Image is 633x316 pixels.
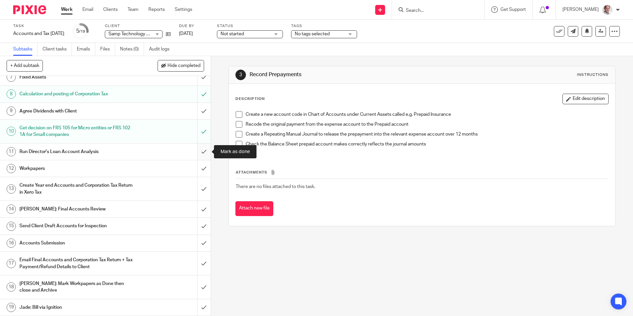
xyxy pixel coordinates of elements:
a: Team [128,6,138,13]
h1: Record Prepayments [250,71,436,78]
label: Due by [179,23,209,29]
p: Check the Balance Sheet prepaid account makes correctly reflects the journal amounts [246,141,608,147]
p: Description [235,96,265,102]
span: Hide completed [167,63,200,69]
p: Recode the original payment from the expense account to the Prepaid account [246,121,608,128]
a: Subtasks [13,43,38,56]
span: [DATE] [179,31,193,36]
div: Accounts and Tax 28 Feb 2025 [13,30,64,37]
label: Tags [291,23,357,29]
img: Pixie [13,5,46,14]
a: Work [61,6,73,13]
a: Emails [77,43,95,56]
div: Instructions [577,72,609,78]
h1: Run Director's Loan Account Analysis [19,147,134,157]
input: Search [405,8,465,14]
a: Email [82,6,93,13]
h1: Email Final Accounts and Corporation Tax Return + Tax Payment/Refund Details to Client [19,255,134,272]
small: /19 [79,30,85,33]
a: Files [100,43,115,56]
h1: Workpapers [19,164,134,174]
span: Get Support [500,7,526,12]
div: 3 [235,70,246,80]
h1: Agree Dividends with Client [19,106,134,116]
h1: Get decision on FRS 105 for Micro entities or FRS 102 1A for Small companies [19,123,134,140]
div: 5 [76,27,85,35]
div: 17 [7,259,16,268]
a: Settings [175,6,192,13]
div: 8 [7,89,16,99]
p: Create a Repeating Manual Journal to release the prepayment into the relevant expense account ove... [246,131,608,138]
div: 15 [7,222,16,231]
div: 16 [7,238,16,248]
img: Munro%20Partners-3202.jpg [602,5,613,15]
span: There are no files attached to this task. [236,184,315,189]
button: Hide completed [158,60,204,71]
a: Clients [103,6,118,13]
a: Reports [148,6,165,13]
a: Notes (0) [120,43,144,56]
button: Attach new file [235,201,273,216]
span: Attachments [236,171,267,174]
a: Client tasks [43,43,72,56]
div: Accounts and Tax [DATE] [13,30,64,37]
label: Task [13,23,64,29]
div: 9 [7,107,16,116]
h1: [PERSON_NAME]: Final Accounts Review [19,204,134,214]
button: Edit description [562,94,609,104]
h1: Accounts Submission [19,238,134,248]
h1: Jade: Bill via Ignition [19,302,134,312]
div: 11 [7,147,16,156]
div: 12 [7,164,16,173]
span: Not started [221,32,244,36]
div: 7 [7,73,16,82]
label: Status [217,23,283,29]
div: 14 [7,205,16,214]
label: Client [105,23,171,29]
h1: [PERSON_NAME]: Mark Workpapers as Done then close and Archive [19,279,134,296]
h1: Calculation and posting of Corporation Tax [19,89,134,99]
p: [PERSON_NAME] [562,6,599,13]
h1: Fixed Assets [19,72,134,82]
p: Create a new account code in Chart of Accounts under Current Assets called e.g. Prepaid Insurance [246,111,608,118]
h1: Send Client Draft Accounts for Inspection [19,221,134,231]
span: Samp Technology Limited [108,32,162,36]
h1: Create Year end Accounts and Corporation Tax Return in Xero Tax [19,180,134,197]
a: Audit logs [149,43,174,56]
span: No tags selected [295,32,330,36]
div: 19 [7,303,16,312]
div: 13 [7,184,16,194]
div: 10 [7,127,16,136]
button: + Add subtask [7,60,43,71]
div: 18 [7,282,16,292]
